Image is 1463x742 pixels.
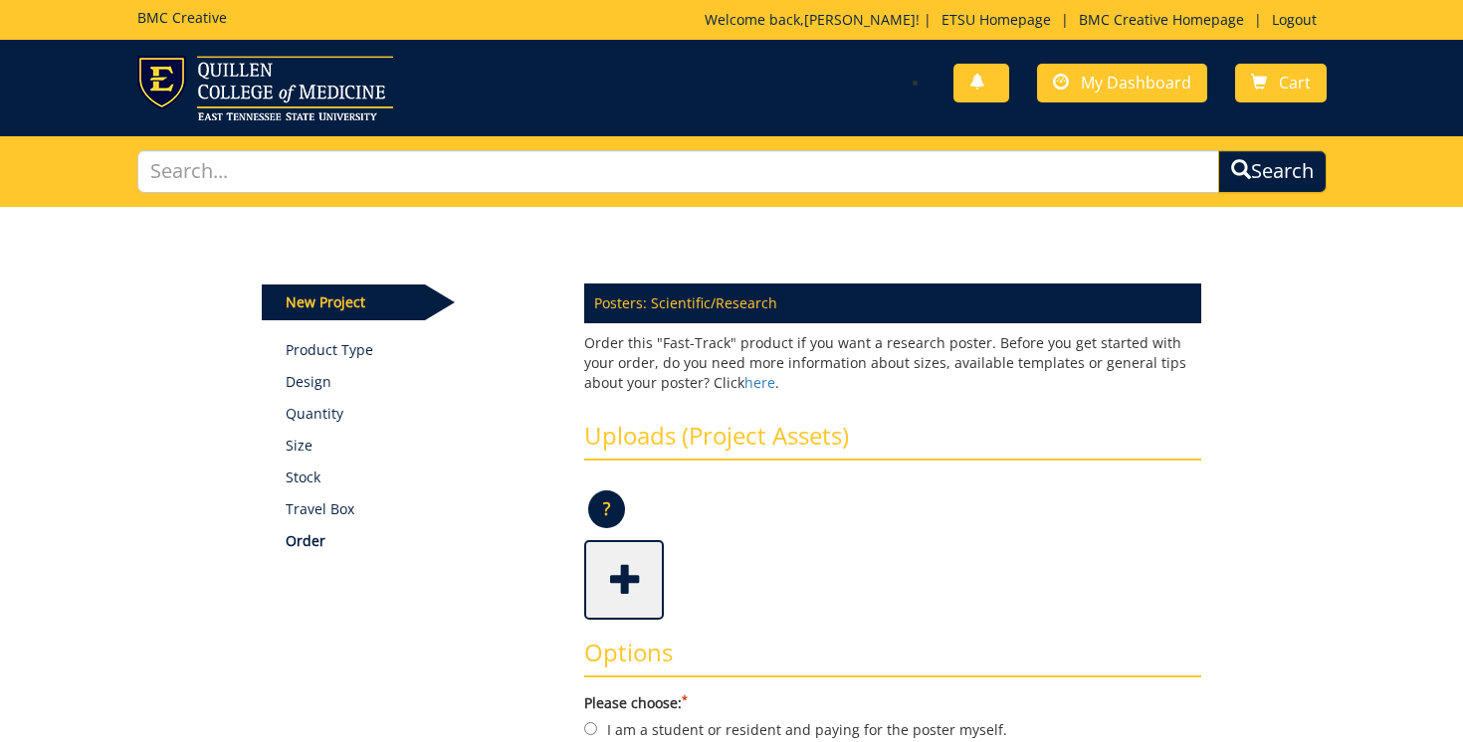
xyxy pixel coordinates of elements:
[137,150,1219,193] input: Search...
[286,467,555,487] p: Stock
[1218,150,1327,193] button: Search
[286,499,555,519] p: Travel Box
[137,10,227,25] h5: BMC Creative
[1235,64,1327,102] a: Cart
[1069,10,1254,29] a: BMC Creative Homepage
[584,423,1201,461] h3: Uploads (Project Assets)
[584,693,1201,713] label: Please choose:
[1037,64,1207,102] a: My Dashboard
[584,718,1201,740] label: I am a student or resident and paying for the poster myself.
[137,56,393,120] img: ETSU logo
[1279,72,1311,93] span: Cart
[744,373,775,392] a: here
[584,640,1201,677] h3: Options
[584,722,597,735] input: I am a student or resident and paying for the poster myself.
[286,372,555,392] p: Design
[262,284,425,320] p: New Project
[1262,10,1327,29] a: Logout
[705,10,1327,30] p: Welcome back, ! | | |
[588,490,625,528] p: ?
[286,436,555,456] p: Size
[932,10,1061,29] a: ETSU Homepage
[584,283,1201,323] p: Posters: Scientific/Research
[286,404,555,424] p: Quantity
[584,333,1201,393] p: Order this "Fast-Track" product if you want a research poster. Before you get started with your o...
[1081,72,1191,93] span: My Dashboard
[286,531,555,551] p: Order
[804,10,916,29] a: [PERSON_NAME]
[286,340,555,360] a: Product Type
